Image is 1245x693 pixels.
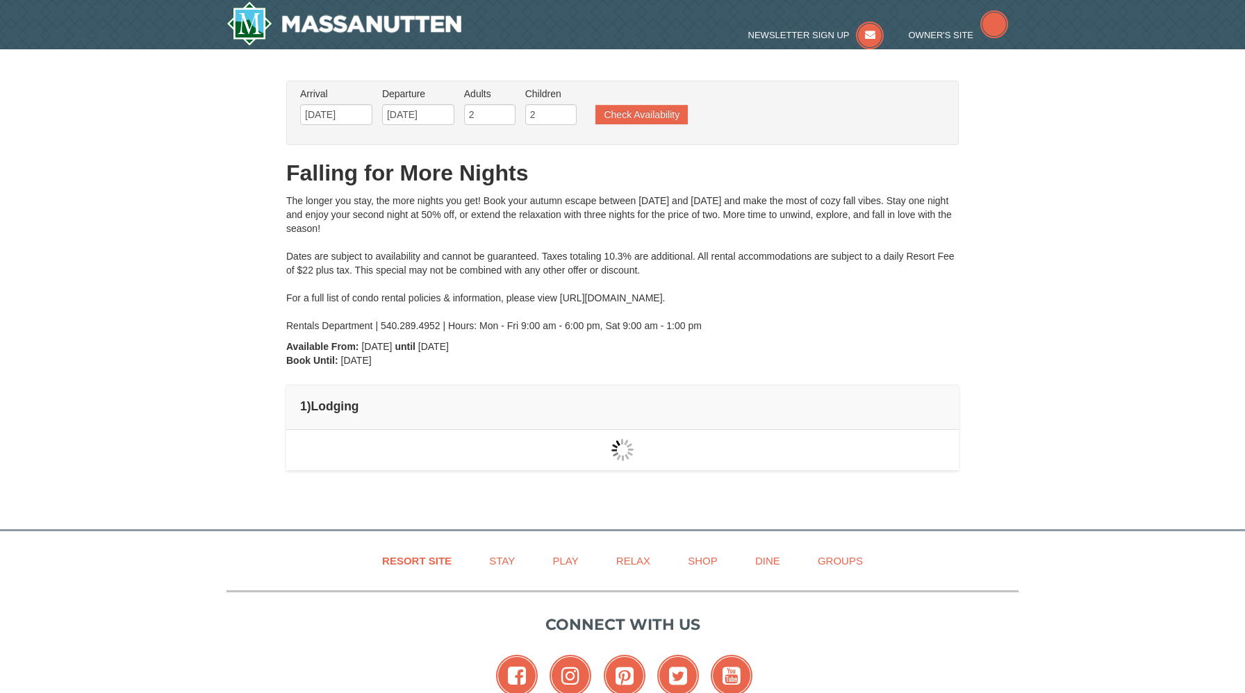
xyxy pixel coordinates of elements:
img: Massanutten Resort Logo [226,1,461,46]
span: Newsletter Sign Up [748,30,850,40]
strong: Book Until: [286,355,338,366]
strong: until [395,341,415,352]
strong: Available From: [286,341,359,352]
h1: Falling for More Nights [286,159,959,187]
span: [DATE] [361,341,392,352]
span: ) [307,399,311,413]
a: Relax [599,545,668,576]
button: Check Availability [595,105,688,124]
span: Owner's Site [909,30,974,40]
a: Massanutten Resort [226,1,461,46]
a: Newsletter Sign Up [748,30,884,40]
span: [DATE] [418,341,449,352]
span: [DATE] [341,355,372,366]
label: Departure [382,87,454,101]
div: The longer you stay, the more nights you get! Book your autumn escape between [DATE] and [DATE] a... [286,194,959,333]
a: Play [535,545,595,576]
label: Adults [464,87,516,101]
a: Groups [800,545,880,576]
a: Owner's Site [909,30,1009,40]
label: Arrival [300,87,372,101]
label: Children [525,87,577,101]
h4: 1 Lodging [300,399,945,413]
a: Resort Site [365,545,469,576]
p: Connect with us [226,613,1019,636]
a: Shop [670,545,735,576]
a: Stay [472,545,532,576]
img: wait gif [611,439,634,461]
a: Dine [738,545,798,576]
